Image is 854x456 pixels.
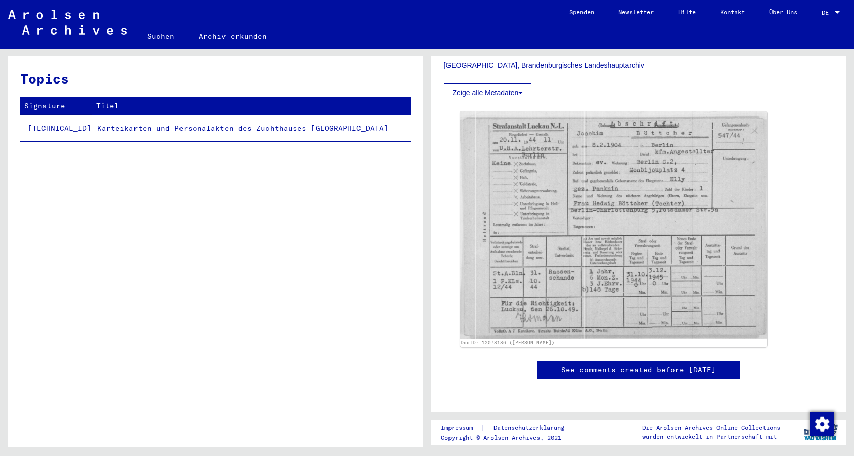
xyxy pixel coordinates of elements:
p: wurden entwickelt in Partnerschaft mit [642,432,780,441]
td: [TECHNICAL_ID] [20,115,92,141]
th: Signature [20,97,92,115]
img: Arolsen_neg.svg [8,10,127,35]
img: 001.jpg [460,111,768,339]
img: Zustimmung ändern [810,412,834,436]
a: Impressum [441,423,481,433]
p: Die Arolsen Archives Online-Collections [642,423,780,432]
a: Datenschutzerklärung [485,423,576,433]
span: DE [822,9,833,16]
div: Zustimmung ändern [810,411,834,436]
p: Copyright © Arolsen Archives, 2021 [441,433,576,442]
a: Archiv erkunden [187,24,279,49]
img: yv_logo.png [802,420,840,445]
button: Zeige alle Metadaten [444,83,532,102]
div: | [441,423,576,433]
th: Titel [92,97,411,115]
h3: Topics [20,69,410,89]
p: [GEOGRAPHIC_DATA], Brandenburgisches Landeshauptarchiv [444,60,834,71]
a: See comments created before [DATE] [561,365,716,376]
a: Suchen [135,24,187,49]
td: Karteikarten und Personalakten des Zuchthauses [GEOGRAPHIC_DATA] [92,115,411,141]
a: DocID: 12078186 ([PERSON_NAME]) [461,340,555,345]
